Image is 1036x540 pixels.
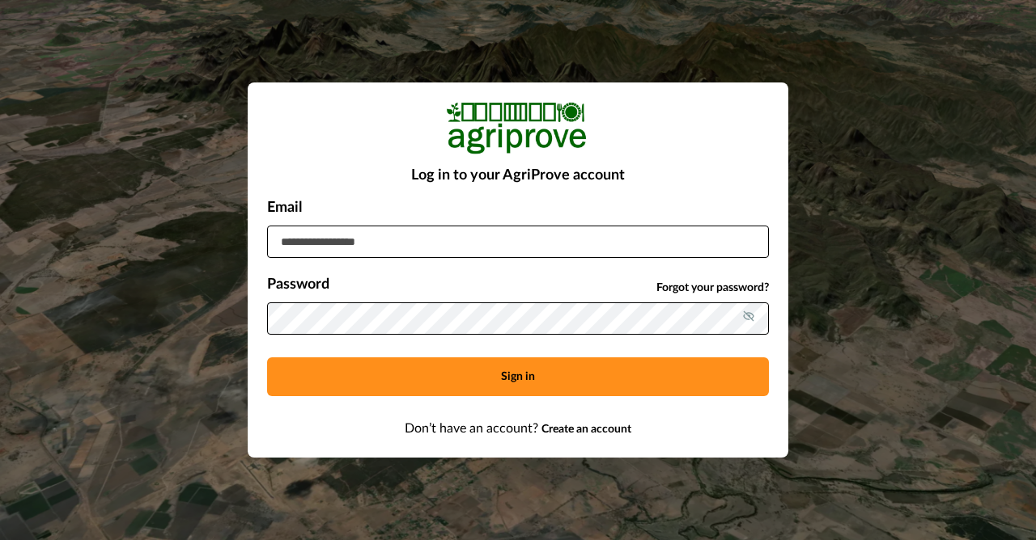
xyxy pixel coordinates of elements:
p: Don’t have an account? [267,419,769,438]
button: Sign in [267,357,769,396]
img: Logo Image [445,102,591,154]
p: Password [267,274,329,296]
p: Email [267,197,769,219]
span: Create an account [541,424,631,435]
a: Create an account [541,422,631,435]
a: Forgot your password? [656,280,769,297]
h2: Log in to your AgriProve account [267,167,769,185]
